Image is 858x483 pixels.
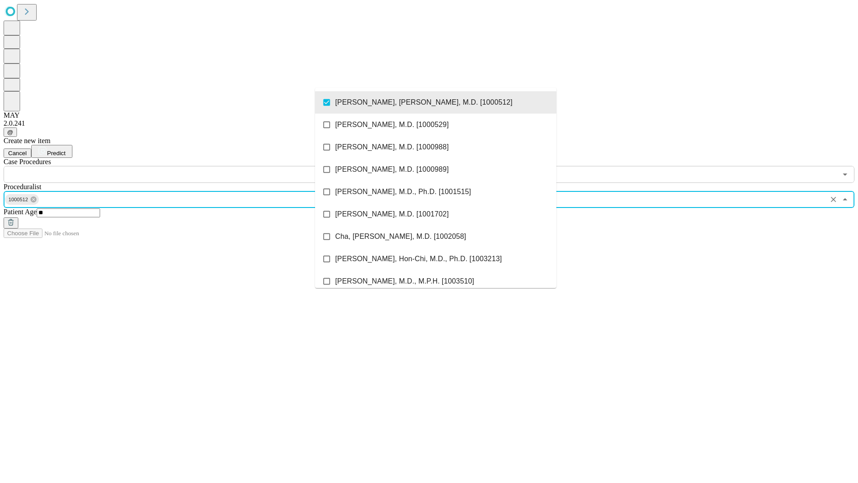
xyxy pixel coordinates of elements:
[47,150,65,157] span: Predict
[335,231,466,242] span: Cha, [PERSON_NAME], M.D. [1002058]
[4,148,31,158] button: Cancel
[4,183,41,191] span: Proceduralist
[4,119,854,127] div: 2.0.241
[335,186,471,197] span: [PERSON_NAME], M.D., Ph.D. [1001515]
[335,254,502,264] span: [PERSON_NAME], Hon-Chi, M.D., Ph.D. [1003213]
[4,158,51,165] span: Scheduled Procedure
[335,209,449,220] span: [PERSON_NAME], M.D. [1001702]
[4,137,50,144] span: Create new item
[5,195,32,205] span: 1000512
[335,142,449,153] span: [PERSON_NAME], M.D. [1000988]
[827,193,840,206] button: Clear
[4,111,854,119] div: MAY
[335,276,474,287] span: [PERSON_NAME], M.D., M.P.H. [1003510]
[8,150,27,157] span: Cancel
[335,164,449,175] span: [PERSON_NAME], M.D. [1000989]
[4,127,17,137] button: @
[31,145,72,158] button: Predict
[335,97,513,108] span: [PERSON_NAME], [PERSON_NAME], M.D. [1000512]
[335,119,449,130] span: [PERSON_NAME], M.D. [1000529]
[839,193,851,206] button: Close
[7,129,13,136] span: @
[5,194,39,205] div: 1000512
[839,168,851,181] button: Open
[4,208,37,216] span: Patient Age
